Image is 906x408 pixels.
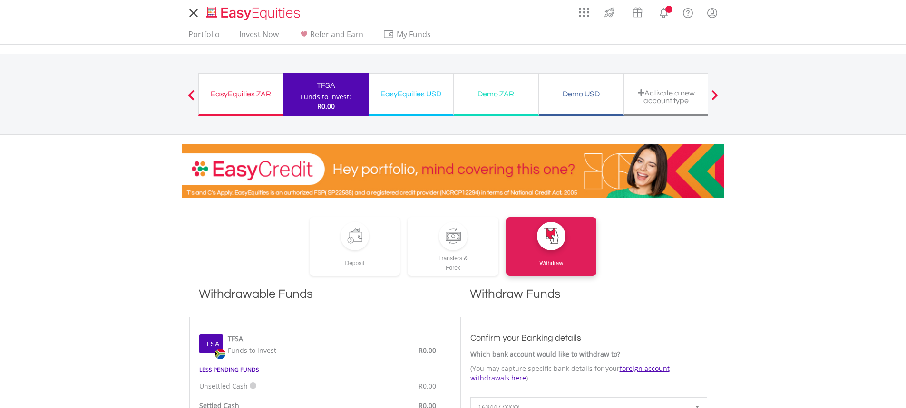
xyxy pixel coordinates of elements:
a: Deposit [310,217,400,276]
a: Invest Now [235,29,283,44]
img: zar.png [215,349,225,359]
p: (You may capture specific bank details for your ) [470,364,707,383]
a: Portfolio [185,29,224,44]
a: AppsGrid [573,2,595,18]
span: Funds to invest [228,346,276,355]
span: Unsettled Cash [199,381,248,390]
div: Funds to invest: [301,92,351,102]
div: TFSA [289,79,363,92]
a: Transfers &Forex [408,217,498,276]
div: Transfers & Forex [408,250,498,273]
a: foreign account withdrawals here [470,364,670,382]
label: TFSA [228,334,243,343]
a: FAQ's and Support [676,2,700,21]
h3: Confirm your Banking details [470,332,707,345]
span: My Funds [383,28,445,40]
div: Withdraw [506,250,597,268]
strong: LESS PENDING FUNDS [199,366,259,374]
span: R0.00 [419,346,436,355]
a: Home page [203,2,304,21]
div: EasyEquities ZAR [205,87,277,101]
a: Withdraw [506,217,597,276]
div: Demo ZAR [459,87,533,101]
a: Notifications [652,2,676,21]
div: Demo USD [545,87,618,101]
span: Refer and Earn [310,29,363,39]
h1: Withdraw Funds [460,285,717,312]
img: EasyCredit Promotion Banner [182,144,724,198]
img: grid-menu-icon.svg [579,7,589,18]
h1: Withdrawable Funds [189,285,446,312]
img: thrive-v2.svg [602,5,617,20]
a: Vouchers [623,2,652,20]
img: EasyEquities_Logo.png [205,6,304,21]
div: EasyEquities USD [374,87,448,101]
strong: Which bank account would like to withdraw to? [470,350,620,359]
img: vouchers-v2.svg [630,5,645,20]
a: My Profile [700,2,724,23]
div: Activate a new account type [630,89,703,104]
div: Deposit [310,250,400,268]
label: Tfsa [203,340,219,349]
span: R0.00 [317,102,335,111]
span: R0.00 [419,381,436,390]
a: Refer and Earn [294,29,367,44]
